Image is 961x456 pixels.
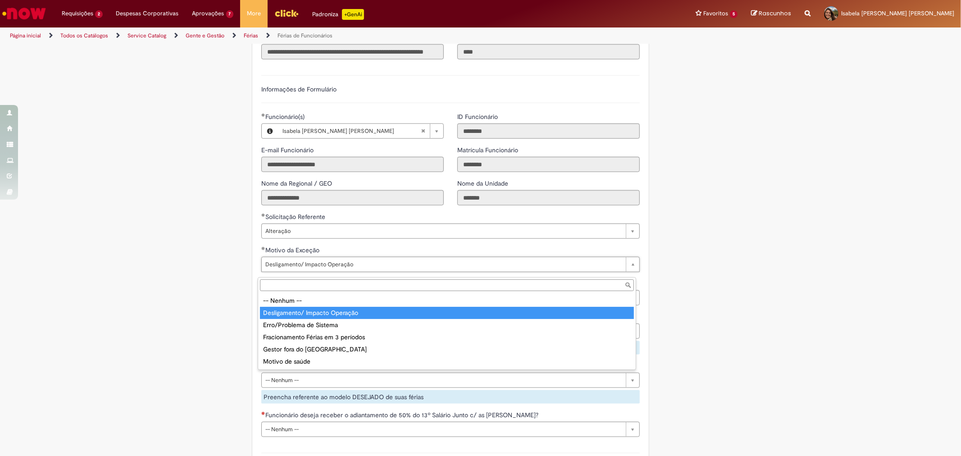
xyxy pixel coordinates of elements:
div: Gestor fora do [GEOGRAPHIC_DATA] [260,343,634,356]
div: Desligamento/ Impacto Operação [260,307,634,319]
div: Motivo de saúde [260,356,634,368]
div: Erro/Problema de Sistema [260,319,634,331]
div: Fracionamento Férias em 3 períodos [260,331,634,343]
div: -- Nenhum -- [260,295,634,307]
ul: Motivo da Exceção [258,293,636,369]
